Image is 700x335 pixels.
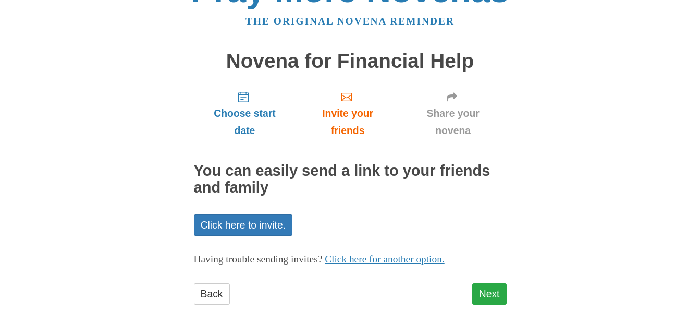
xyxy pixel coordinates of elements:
a: Choose start date [194,82,296,145]
span: Having trouble sending invites? [194,254,323,265]
span: Invite your friends [306,105,389,139]
a: Click here to invite. [194,214,293,236]
h1: Novena for Financial Help [194,50,507,73]
a: The original novena reminder [245,16,455,27]
span: Share your novena [410,105,496,139]
a: Back [194,283,230,305]
a: Share your novena [400,82,507,145]
a: Click here for another option. [325,254,445,265]
h2: You can easily send a link to your friends and family [194,163,507,196]
a: Invite your friends [296,82,399,145]
span: Choose start date [204,105,286,139]
a: Next [472,283,507,305]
